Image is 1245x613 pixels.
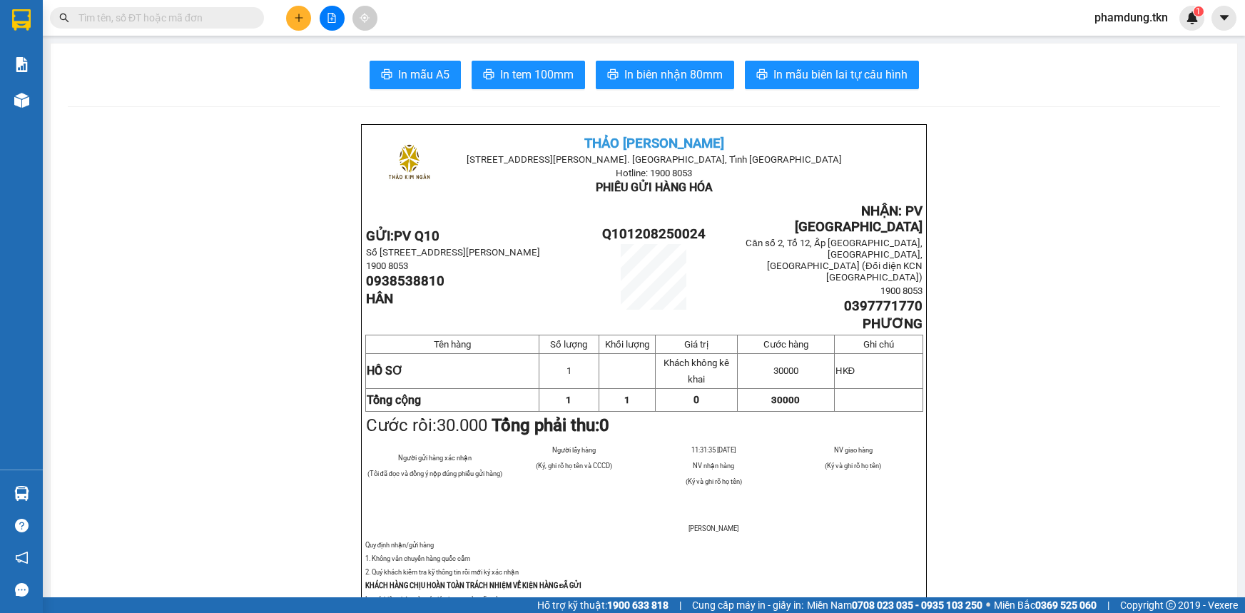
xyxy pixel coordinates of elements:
[367,393,421,407] strong: Tổng cộng
[602,226,706,242] span: Q101208250024
[398,454,472,462] span: Người gửi hàng xác nhận
[745,61,919,89] button: printerIn mẫu biên lai tự cấu hình
[684,339,708,350] span: Giá trị
[14,93,29,108] img: warehouse-icon
[994,597,1097,613] span: Miền Bắc
[366,228,439,244] strong: GỬI:
[746,238,922,283] span: Căn số 2, Tổ 12, Ấp [GEOGRAPHIC_DATA], [GEOGRAPHIC_DATA], [GEOGRAPHIC_DATA] (Đối diện KCN [GEOG...
[370,61,461,89] button: printerIn mẫu A5
[434,339,471,350] span: Tên hàng
[1218,11,1231,24] span: caret-down
[12,9,31,31] img: logo-vxr
[1194,6,1204,16] sup: 1
[15,519,29,532] span: question-circle
[795,203,923,235] span: NHẬN: PV [GEOGRAPHIC_DATA]
[1035,599,1097,611] strong: 0369 525 060
[552,446,596,454] span: Người lấy hàng
[596,61,734,89] button: printerIn biên nhận 80mm
[1107,597,1109,613] span: |
[692,597,803,613] span: Cung cấp máy in - giấy in:
[367,470,503,477] span: (Tôi đã đọc và đồng ý nộp đúng phiếu gửi hàng)
[365,582,582,589] strong: KHÁCH HÀNG CHỊU HOÀN TOÀN TRÁCH NHIỆM VỀ KIỆN HÀNG ĐÃ GỬI
[365,595,502,603] span: Lưu ý: biên nhận này có giá trị trong vòng 5 ngày
[366,273,444,289] span: 0938538810
[327,13,337,23] span: file-add
[394,228,439,244] span: PV Q10
[437,415,487,435] span: 30.000
[352,6,377,31] button: aim
[693,394,699,405] span: 0
[584,136,724,151] span: THẢO [PERSON_NAME]
[366,260,408,271] span: 1900 8053
[607,69,619,82] span: printer
[78,10,247,26] input: Tìm tên, số ĐT hoặc mã đơn
[773,365,798,376] span: 30000
[566,365,571,376] span: 1
[398,66,449,83] span: In mẫu A5
[14,486,29,501] img: warehouse-icon
[472,61,585,89] button: printerIn tem 100mm
[366,291,393,307] span: HÂN
[599,415,609,435] span: 0
[15,583,29,597] span: message
[616,168,692,178] span: Hotline: 1900 8053
[852,599,982,611] strong: 0708 023 035 - 0935 103 250
[825,462,881,470] span: (Ký và ghi rõ họ tên)
[693,462,734,470] span: NV nhận hàng
[607,599,669,611] strong: 1900 633 818
[688,525,738,532] span: [PERSON_NAME]
[986,602,990,608] span: ⚪️
[14,57,29,72] img: solution-icon
[596,181,713,194] span: PHIẾU GỬI HÀNG HÓA
[1186,11,1199,24] img: icon-new-feature
[863,339,894,350] span: Ghi chú
[834,446,873,454] span: NV giao hàng
[863,316,923,332] span: PHƯƠNG
[756,69,768,82] span: printer
[59,13,69,23] span: search
[294,13,304,23] span: plus
[536,462,612,470] span: (Ký, ghi rõ họ tên và CCCD)
[1166,600,1176,610] span: copyright
[365,554,470,562] span: 1. Không vân chuyển hàng quốc cấm
[320,6,345,31] button: file-add
[550,339,587,350] span: Số lượng
[605,339,649,350] span: Khối lượng
[366,247,540,258] span: Số [STREET_ADDRESS][PERSON_NAME]
[467,154,842,165] span: [STREET_ADDRESS][PERSON_NAME]. [GEOGRAPHIC_DATA], Tỉnh [GEOGRAPHIC_DATA]
[381,69,392,82] span: printer
[366,415,609,435] span: Cước rồi:
[15,551,29,564] span: notification
[1083,9,1179,26] span: phamdung.tkn
[763,339,808,350] span: Cước hàng
[360,13,370,23] span: aim
[679,597,681,613] span: |
[365,541,434,549] span: Quy định nhận/gửi hàng
[807,597,982,613] span: Miền Nam
[367,364,403,378] span: HỒ SƠ
[771,395,800,405] span: 30000
[624,395,630,405] span: 1
[374,129,444,200] img: logo
[1211,6,1236,31] button: caret-down
[880,285,923,296] span: 1900 8053
[492,415,609,435] strong: Tổng phải thu:
[691,446,736,454] span: 11:31:35 [DATE]
[664,358,729,385] span: Khách không kê khai
[686,477,742,485] span: (Ký và ghi rõ họ tên)
[773,66,908,83] span: In mẫu biên lai tự cấu hình
[1196,6,1201,16] span: 1
[835,365,855,376] span: HKĐ
[286,6,311,31] button: plus
[483,69,494,82] span: printer
[624,66,723,83] span: In biên nhận 80mm
[537,597,669,613] span: Hỗ trợ kỹ thuật:
[500,66,574,83] span: In tem 100mm
[365,568,519,576] span: 2. Quý khách kiểm tra kỹ thông tin rồi mới ký xác nhận
[844,298,923,314] span: 0397771770
[566,395,571,405] span: 1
